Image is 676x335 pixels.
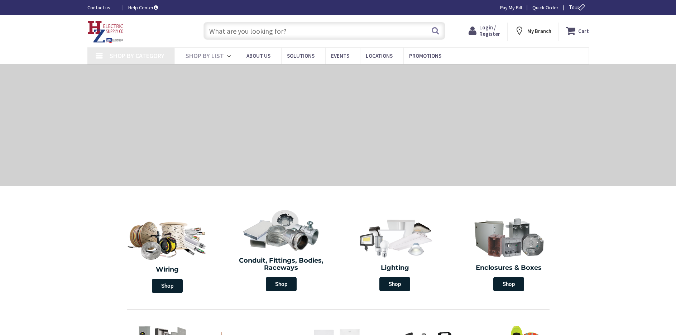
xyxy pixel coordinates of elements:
[379,277,410,291] span: Shop
[457,264,560,272] h2: Enclosures & Boxes
[128,4,158,11] a: Help Center
[569,4,587,11] span: Tour
[287,52,315,59] span: Solutions
[514,24,551,37] div: My Branch
[246,52,270,59] span: About Us
[87,21,124,43] img: HZ Electric Supply
[114,266,221,273] h2: Wiring
[344,264,447,272] h2: Lighting
[340,213,450,295] a: Lighting Shop
[578,24,589,37] strong: Cart
[152,279,183,293] span: Shop
[111,213,225,297] a: Wiring Shop
[409,52,441,59] span: Promotions
[469,24,500,37] a: Login / Register
[493,277,524,291] span: Shop
[479,24,500,37] span: Login / Register
[500,4,522,11] a: Pay My Bill
[527,28,551,34] strong: My Branch
[110,52,164,60] span: Shop By Category
[226,206,336,295] a: Conduit, Fittings, Bodies, Raceways Shop
[532,4,558,11] a: Quick Order
[454,213,564,295] a: Enclosures & Boxes Shop
[566,24,589,37] a: Cart
[87,4,117,11] a: Contact us
[266,277,297,291] span: Shop
[230,257,333,272] h2: Conduit, Fittings, Bodies, Raceways
[203,22,445,40] input: What are you looking for?
[331,52,349,59] span: Events
[366,52,393,59] span: Locations
[186,52,224,60] span: Shop By List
